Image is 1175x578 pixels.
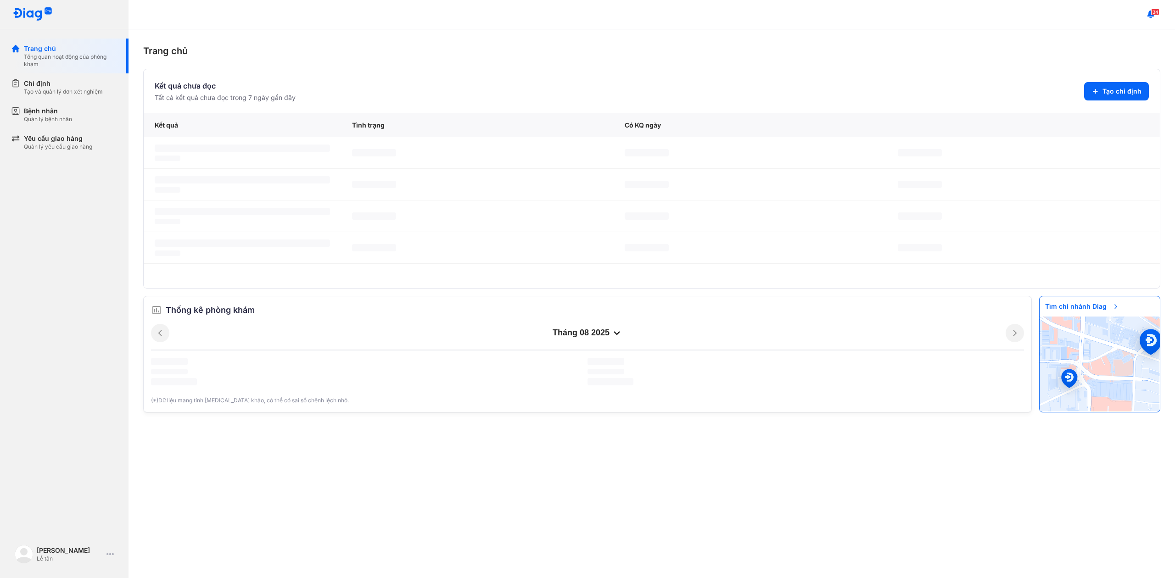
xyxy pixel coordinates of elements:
[151,369,188,374] span: ‌
[898,212,942,220] span: ‌
[1102,87,1141,96] span: Tạo chỉ định
[614,113,887,137] div: Có KQ ngày
[155,239,330,247] span: ‌
[1040,296,1125,317] span: Tìm chi nhánh Diag
[1084,82,1149,100] button: Tạo chỉ định
[352,149,396,156] span: ‌
[169,328,1006,339] div: tháng 08 2025
[1151,9,1159,15] span: 34
[144,113,341,137] div: Kết quả
[587,369,624,374] span: ‌
[151,358,188,365] span: ‌
[155,219,180,224] span: ‌
[898,244,942,251] span: ‌
[151,305,162,316] img: order.5a6da16c.svg
[352,212,396,220] span: ‌
[352,244,396,251] span: ‌
[155,176,330,183] span: ‌
[155,187,180,193] span: ‌
[37,546,103,555] div: [PERSON_NAME]
[155,208,330,215] span: ‌
[151,378,197,385] span: ‌
[898,181,942,188] span: ‌
[143,44,1160,58] div: Trang chủ
[13,7,52,22] img: logo
[166,304,255,317] span: Thống kê phòng khám
[15,545,33,563] img: logo
[37,555,103,562] div: Lễ tân
[151,396,1024,405] div: (*)Dữ liệu mang tính [MEDICAL_DATA] khảo, có thể có sai số chênh lệch nhỏ.
[24,88,103,95] div: Tạo và quản lý đơn xét nghiệm
[341,113,614,137] div: Tình trạng
[625,181,669,188] span: ‌
[24,143,92,150] div: Quản lý yêu cầu giao hàng
[898,149,942,156] span: ‌
[587,378,633,385] span: ‌
[155,156,180,161] span: ‌
[24,79,103,88] div: Chỉ định
[155,80,296,91] div: Kết quả chưa đọc
[625,244,669,251] span: ‌
[155,250,180,256] span: ‌
[155,93,296,102] div: Tất cả kết quả chưa đọc trong 7 ngày gần đây
[352,181,396,188] span: ‌
[24,53,117,68] div: Tổng quan hoạt động của phòng khám
[24,106,72,116] div: Bệnh nhân
[24,44,117,53] div: Trang chủ
[24,134,92,143] div: Yêu cầu giao hàng
[625,212,669,220] span: ‌
[587,358,624,365] span: ‌
[24,116,72,123] div: Quản lý bệnh nhân
[155,144,330,152] span: ‌
[625,149,669,156] span: ‌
